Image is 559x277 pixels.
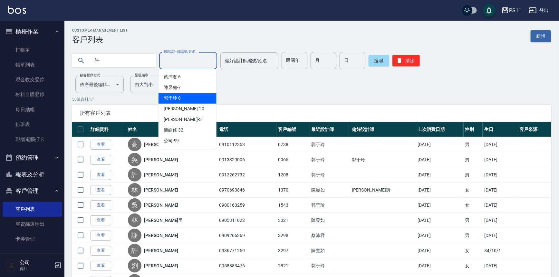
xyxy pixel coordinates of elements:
[464,198,483,213] td: 女
[416,213,464,228] td: [DATE]
[128,183,141,197] div: 林
[464,137,483,152] td: 男
[464,228,483,243] td: 男
[3,249,62,266] button: 行銷工具
[90,52,151,69] input: 搜尋關鍵字
[3,183,62,199] button: 客戶管理
[416,228,464,243] td: [DATE]
[483,198,518,213] td: [DATE]
[509,6,521,15] div: PS11
[3,132,62,147] a: 現場電腦打卡
[416,183,464,198] td: [DATE]
[276,243,310,258] td: 3297
[164,74,181,81] span: 蔡沛君 -6
[276,137,310,152] td: 0738
[217,183,276,198] td: 0970693846
[91,261,111,271] a: 查看
[80,73,100,78] label: 顧客排序方式
[91,185,111,195] a: 查看
[276,152,310,167] td: 0065
[483,258,518,273] td: [DATE]
[91,155,111,165] a: 查看
[310,152,350,167] td: 郭于玲
[80,110,544,116] span: 所有客戶列表
[416,137,464,152] td: [DATE]
[483,152,518,167] td: [DATE]
[416,152,464,167] td: [DATE]
[217,137,276,152] td: 0910112353
[369,55,389,66] button: 搜尋
[20,259,53,266] h5: 公司
[392,55,420,66] button: 清除
[3,87,62,102] a: 材料自購登錄
[164,106,204,113] span: [PERSON_NAME] -20
[310,137,350,152] td: 郭于玲
[3,117,62,132] a: 排班表
[499,4,524,17] button: PS11
[20,266,53,272] p: 會計
[416,167,464,183] td: [DATE]
[3,202,62,217] a: 客戶列表
[3,43,62,57] a: 打帳單
[416,122,464,137] th: 上次消費日期
[91,170,111,180] a: 查看
[310,183,350,198] td: 陳昱如
[91,215,111,225] a: 查看
[128,168,141,182] div: 許
[164,127,184,134] span: 簡皓修 -32
[310,122,350,137] th: 最近設計師
[128,213,141,227] div: 林
[483,213,518,228] td: [DATE]
[128,229,141,242] div: 謝
[483,183,518,198] td: [DATE]
[164,84,181,91] span: 陳昱如 -7
[217,152,276,167] td: 0913329006
[416,258,464,273] td: [DATE]
[483,228,518,243] td: [DATE]
[3,232,62,246] a: 卡券管理
[350,122,416,137] th: 偏好設計師
[91,140,111,150] a: 查看
[276,122,310,137] th: 客戶編號
[310,228,350,243] td: 蔡沛君
[8,6,26,14] img: Logo
[3,217,62,232] a: 客資篩選匯出
[91,246,111,256] a: 查看
[217,122,276,137] th: 電話
[217,243,276,258] td: 0936771259
[217,258,276,273] td: 0958883476
[217,228,276,243] td: 0909266369
[276,167,310,183] td: 1208
[310,258,350,273] td: 郭于玲
[310,167,350,183] td: 郭于玲
[464,183,483,198] td: 女
[416,243,464,258] td: [DATE]
[483,122,518,137] th: 生日
[350,152,416,167] td: 郭于玲
[128,153,141,166] div: 吳
[416,198,464,213] td: [DATE]
[483,4,496,17] button: save
[310,213,350,228] td: 陳昱如
[483,137,518,152] td: [DATE]
[217,167,276,183] td: 0912262732
[72,28,128,33] h2: Customer Management List
[72,96,551,102] p: 50 筆資料, 1 / 1
[276,198,310,213] td: 1543
[464,243,483,258] td: 女
[135,73,148,78] label: 呈現順序
[464,167,483,183] td: 男
[276,228,310,243] td: 3298
[217,198,276,213] td: 0900160259
[128,259,141,272] div: 劉
[3,72,62,87] a: 現金收支登錄
[144,156,178,163] a: [PERSON_NAME]
[72,35,128,44] h3: 客戶列表
[164,138,179,144] span: 公司 -99
[144,247,178,254] a: [PERSON_NAME]
[3,166,62,183] button: 報表及分析
[128,244,141,257] div: 許
[3,102,62,117] a: 每日結帳
[144,217,183,223] a: [PERSON_NAME]呈
[3,57,62,72] a: 帳單列表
